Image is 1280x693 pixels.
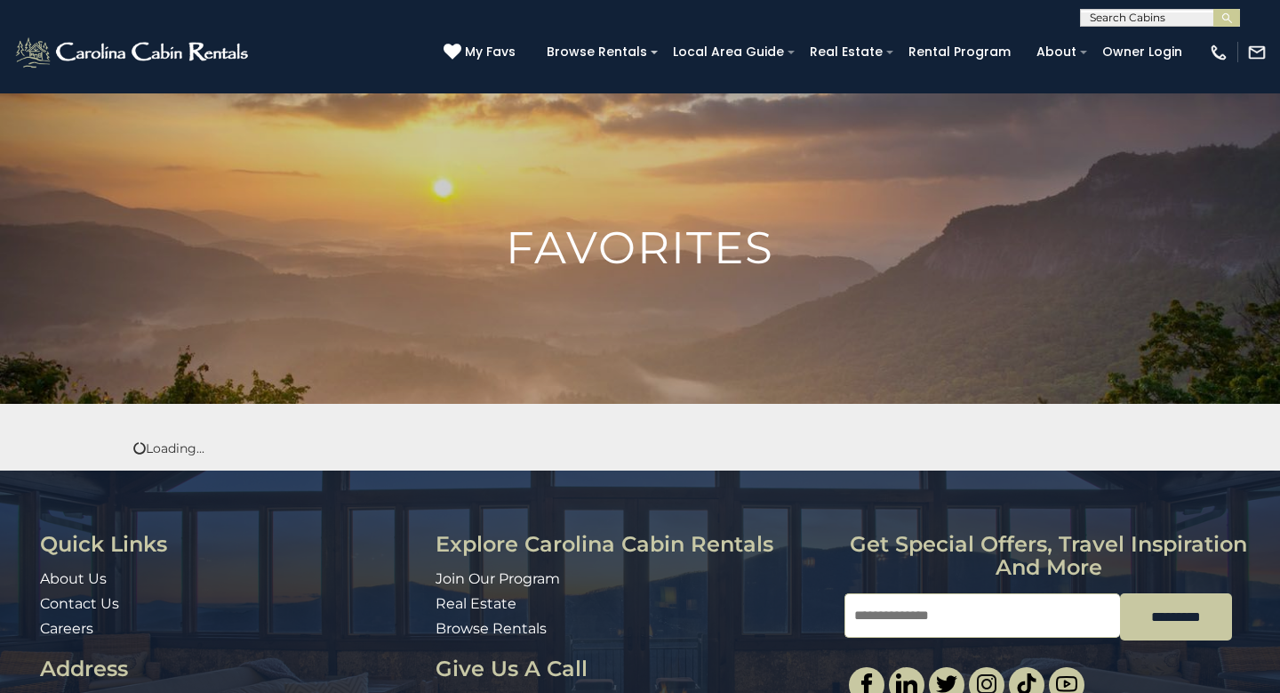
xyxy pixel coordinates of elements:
[436,533,831,556] h3: Explore Carolina Cabin Rentals
[40,620,93,637] a: Careers
[436,570,560,587] a: Join Our Program
[1247,43,1267,62] img: mail-regular-white.png
[13,35,253,70] img: White-1-2.png
[40,533,422,556] h3: Quick Links
[40,595,119,612] a: Contact Us
[436,620,547,637] a: Browse Rentals
[664,38,793,66] a: Local Area Guide
[538,38,656,66] a: Browse Rentals
[1209,43,1228,62] img: phone-regular-white.png
[900,38,1020,66] a: Rental Program
[436,657,831,681] h3: Give Us A Call
[844,533,1253,580] h3: Get special offers, travel inspiration and more
[444,43,520,62] a: My Favs
[801,38,892,66] a: Real Estate
[465,43,516,61] span: My Favs
[1028,38,1085,66] a: About
[40,657,422,681] h3: Address
[1093,38,1191,66] a: Owner Login
[40,570,107,587] a: About Us
[436,595,516,612] a: Real Estate
[120,439,1160,457] div: Loading...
